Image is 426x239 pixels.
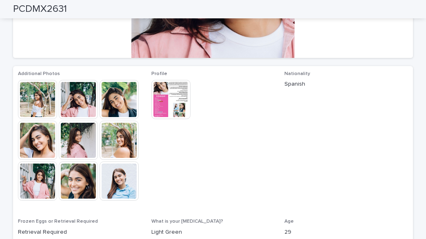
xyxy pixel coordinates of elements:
[18,71,60,76] span: Additional Photos
[18,228,142,237] p: Retrieval Required
[151,219,223,224] span: What is your [MEDICAL_DATA]?
[18,219,98,224] span: Frozen Eggs or Retrieval Required
[13,3,67,15] h2: PCDMX2631
[151,228,275,237] p: Light Green
[284,80,408,89] p: Spanish
[284,219,294,224] span: Age
[151,71,167,76] span: Profile
[284,71,310,76] span: Nationality
[284,228,408,237] p: 29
